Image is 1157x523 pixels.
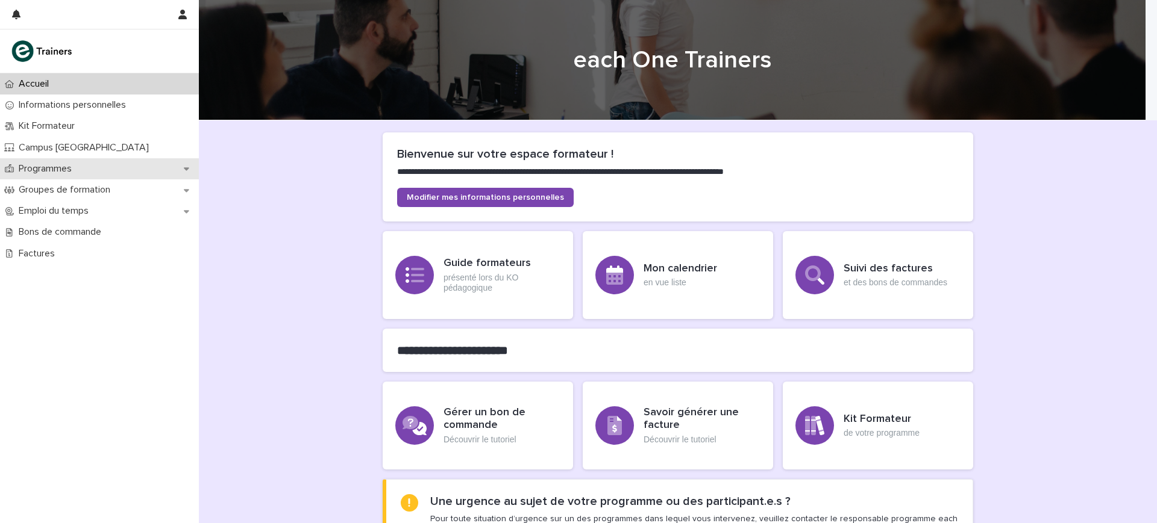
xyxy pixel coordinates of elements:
[644,277,717,288] p: en vue liste
[430,494,791,509] h2: Une urgence au sujet de votre programme ou des participant.e.s ?
[14,226,111,238] p: Bons de commande
[397,147,959,161] h2: Bienvenue sur votre espace formateur !
[14,99,136,111] p: Informations personnelles
[644,435,760,445] p: Découvrir le tutoriel
[783,382,973,469] a: Kit Formateurde votre programme
[14,120,84,132] p: Kit Formateur
[583,231,773,319] a: Mon calendrieren vue liste
[407,193,564,202] span: Modifier mes informations personnelles
[783,231,973,319] a: Suivi des factureset des bons de commandes
[444,406,560,432] h3: Gérer un bon de commande
[377,46,968,75] h1: each One Trainers
[444,257,560,270] h3: Guide formateurs
[14,248,64,259] p: Factures
[14,142,158,153] p: Campus [GEOGRAPHIC_DATA]
[583,382,773,469] a: Savoir générer une factureDécouvrir le tutoriel
[644,262,717,276] h3: Mon calendrier
[844,413,920,426] h3: Kit Formateur
[14,205,98,217] p: Emploi du temps
[444,435,560,445] p: Découvrir le tutoriel
[383,382,573,469] a: Gérer un bon de commandeDécouvrir le tutoriel
[644,406,760,432] h3: Savoir générer une facture
[383,231,573,319] a: Guide formateursprésenté lors du KO pédagogique
[14,163,81,175] p: Programmes
[397,188,574,207] a: Modifier mes informations personnelles
[10,39,76,63] img: K0CqGN7SDeD6s4JG8KQk
[14,78,58,90] p: Accueil
[844,277,947,288] p: et des bons de commandes
[844,262,947,276] h3: Suivi des factures
[844,428,920,438] p: de votre programme
[14,184,120,196] p: Groupes de formation
[444,273,560,293] p: présenté lors du KO pédagogique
